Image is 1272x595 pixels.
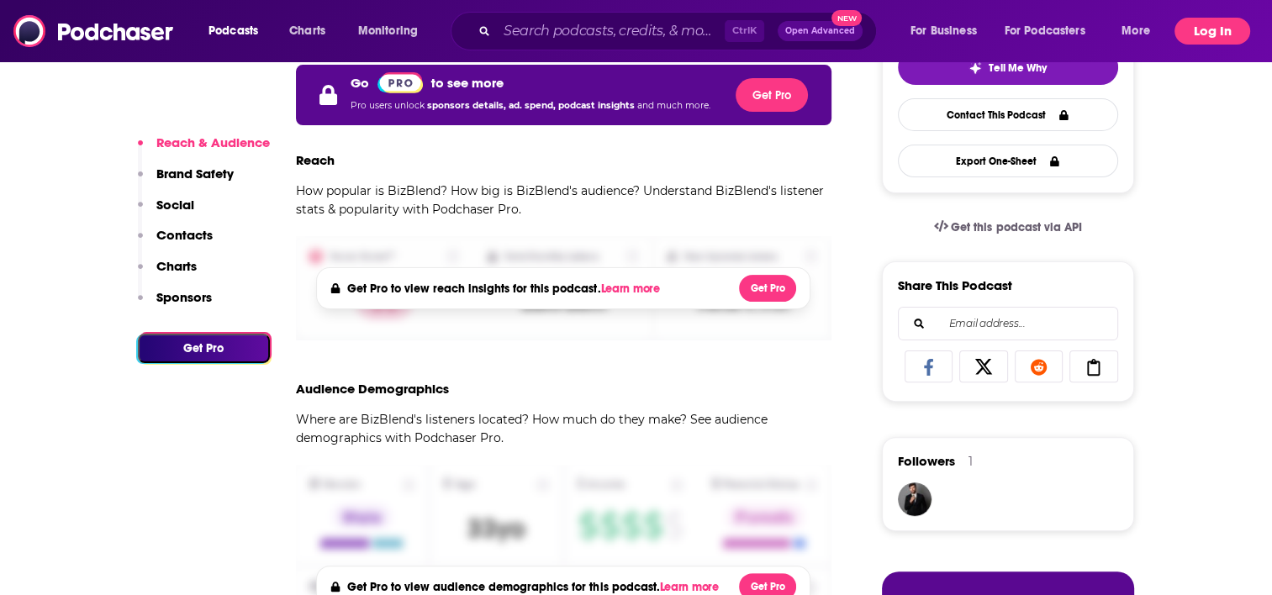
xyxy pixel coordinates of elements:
[358,19,418,43] span: Monitoring
[898,482,932,516] img: JohirMia
[347,282,664,296] h4: Get Pro to view reach insights for this podcast.
[197,18,280,45] button: open menu
[725,20,764,42] span: Ctrl K
[831,10,862,26] span: New
[898,50,1118,85] button: tell me why sparkleTell Me Why
[969,454,973,469] div: 1
[289,19,325,43] span: Charts
[898,277,1012,293] h3: Share This Podcast
[156,289,212,305] p: Sponsors
[156,134,270,150] p: Reach & Audience
[467,12,893,50] div: Search podcasts, credits, & more...
[138,197,194,228] button: Social
[296,152,335,168] h3: Reach
[785,27,855,35] span: Open Advanced
[156,197,194,213] p: Social
[351,75,369,91] p: Go
[138,134,270,166] button: Reach & Audience
[959,350,1008,382] a: Share on X/Twitter
[377,72,424,93] img: Podchaser Pro
[296,410,832,447] p: Where are BizBlend's listeners located? How much do they make? See audience demographics with Pod...
[427,100,637,111] span: sponsors details, ad. spend, podcast insights
[377,71,424,93] a: Pro website
[138,258,197,289] button: Charts
[912,308,1104,340] input: Email address...
[156,166,234,182] p: Brand Safety
[138,334,270,363] button: Get Pro
[1110,18,1171,45] button: open menu
[778,21,863,41] button: Open AdvancedNew
[497,18,725,45] input: Search podcasts, credits, & more...
[431,75,504,91] p: to see more
[1174,18,1250,45] button: Log In
[156,227,213,243] p: Contacts
[989,61,1047,75] span: Tell Me Why
[296,182,832,219] p: How popular is BizBlend? How big is BizBlend's audience? Understand BizBlend's listener stats & p...
[739,275,796,302] button: Get Pro
[278,18,335,45] a: Charts
[600,282,664,296] button: Learn more
[138,227,213,258] button: Contacts
[969,61,982,75] img: tell me why sparkle
[1069,350,1118,382] a: Copy Link
[296,381,449,397] h3: Audience Demographics
[138,166,234,197] button: Brand Safety
[1015,350,1064,382] a: Share on Reddit
[1122,19,1150,43] span: More
[994,18,1110,45] button: open menu
[910,19,977,43] span: For Business
[898,145,1118,177] button: Export One-Sheet
[1005,19,1085,43] span: For Podcasters
[138,289,212,320] button: Sponsors
[346,18,440,45] button: open menu
[905,350,953,382] a: Share on Facebook
[208,19,258,43] span: Podcasts
[347,580,723,594] h4: Get Pro to view audience demographics for this podcast.
[898,307,1118,340] div: Search followers
[156,258,197,274] p: Charts
[899,18,998,45] button: open menu
[951,220,1081,234] span: Get this podcast via API
[351,93,710,118] p: Pro users unlock and much more.
[898,98,1118,131] a: Contact This Podcast
[898,453,955,469] span: Followers
[921,207,1095,248] a: Get this podcast via API
[13,15,175,47] img: Podchaser - Follow, Share and Rate Podcasts
[659,581,723,594] button: Learn more
[736,78,808,112] button: Get Pro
